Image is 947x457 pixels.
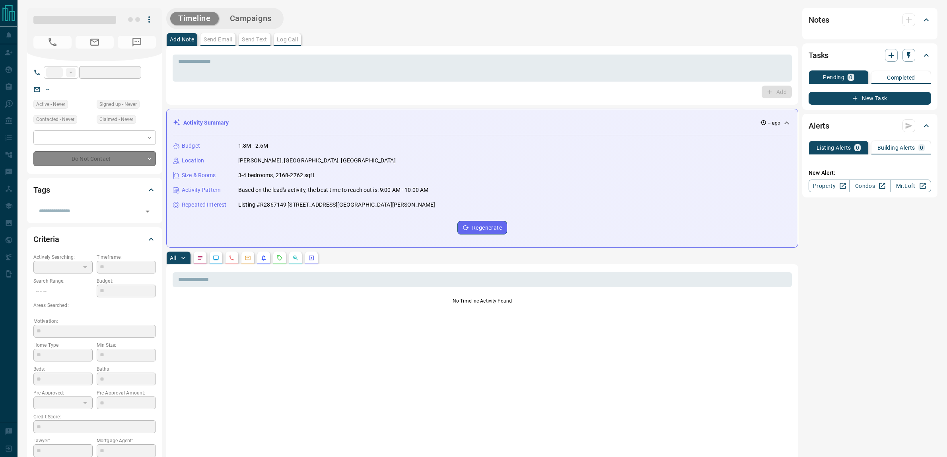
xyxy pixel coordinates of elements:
p: Timeframe: [97,254,156,261]
p: Credit Score: [33,413,156,420]
button: Campaigns [222,12,280,25]
div: Tags [33,180,156,199]
p: Home Type: [33,342,93,349]
span: Contacted - Never [36,115,74,123]
p: Min Size: [97,342,156,349]
svg: Agent Actions [308,255,315,261]
p: Listing Alerts [817,145,851,150]
p: Activity Pattern [182,186,221,194]
span: Active - Never [36,100,65,108]
p: 0 [856,145,859,150]
svg: Notes [197,255,203,261]
p: Actively Searching: [33,254,93,261]
svg: Lead Browsing Activity [213,255,219,261]
p: 3-4 bedrooms, 2168-2762 sqft [238,171,315,180]
p: Beds: [33,365,93,373]
p: Size & Rooms [182,171,216,180]
h2: Tasks [809,49,828,62]
p: Activity Summary [183,119,229,127]
p: -- - -- [33,285,93,298]
p: Areas Searched: [33,302,156,309]
p: Baths: [97,365,156,373]
div: Activity Summary-- ago [173,115,791,130]
p: 1.8M - 2.6M [238,142,268,150]
p: Location [182,156,204,165]
p: Motivation: [33,318,156,325]
span: Signed up - Never [99,100,137,108]
button: Open [142,206,153,217]
svg: Opportunities [292,255,299,261]
p: Mortgage Agent: [97,437,156,444]
h2: Alerts [809,119,829,132]
p: 0 [849,74,852,80]
p: Listing #R2867149 [STREET_ADDRESS][GEOGRAPHIC_DATA][PERSON_NAME] [238,201,435,209]
span: No Number [118,36,156,49]
a: -- [46,86,49,92]
span: No Email [76,36,114,49]
p: [PERSON_NAME], [GEOGRAPHIC_DATA], [GEOGRAPHIC_DATA] [238,156,396,165]
span: No Number [33,36,72,49]
p: Budget: [97,277,156,285]
svg: Emails [245,255,251,261]
svg: Listing Alerts [261,255,267,261]
p: -- ago [768,119,780,127]
div: Criteria [33,230,156,249]
p: Pre-Approved: [33,389,93,396]
h2: Notes [809,14,829,26]
p: All [170,255,176,261]
p: No Timeline Activity Found [173,297,792,305]
a: Condos [849,180,890,192]
div: Alerts [809,116,931,135]
p: 0 [920,145,923,150]
span: Claimed - Never [99,115,133,123]
a: Mr.Loft [890,180,931,192]
p: New Alert: [809,169,931,177]
h2: Criteria [33,233,59,246]
button: New Task [809,92,931,105]
p: Pending [823,74,844,80]
a: Property [809,180,850,192]
p: Repeated Interest [182,201,226,209]
p: Add Note [170,37,194,42]
svg: Requests [276,255,283,261]
button: Timeline [170,12,219,25]
p: Building Alerts [877,145,915,150]
div: Do Not Contact [33,151,156,166]
p: Pre-Approval Amount: [97,389,156,396]
button: Regenerate [457,221,507,234]
div: Tasks [809,46,931,65]
p: Lawyer: [33,437,93,444]
p: Budget [182,142,200,150]
div: Notes [809,10,931,29]
h2: Tags [33,184,50,196]
p: Completed [887,75,915,80]
p: Search Range: [33,277,93,285]
svg: Calls [229,255,235,261]
p: Based on the lead's activity, the best time to reach out is: 9:00 AM - 10:00 AM [238,186,428,194]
